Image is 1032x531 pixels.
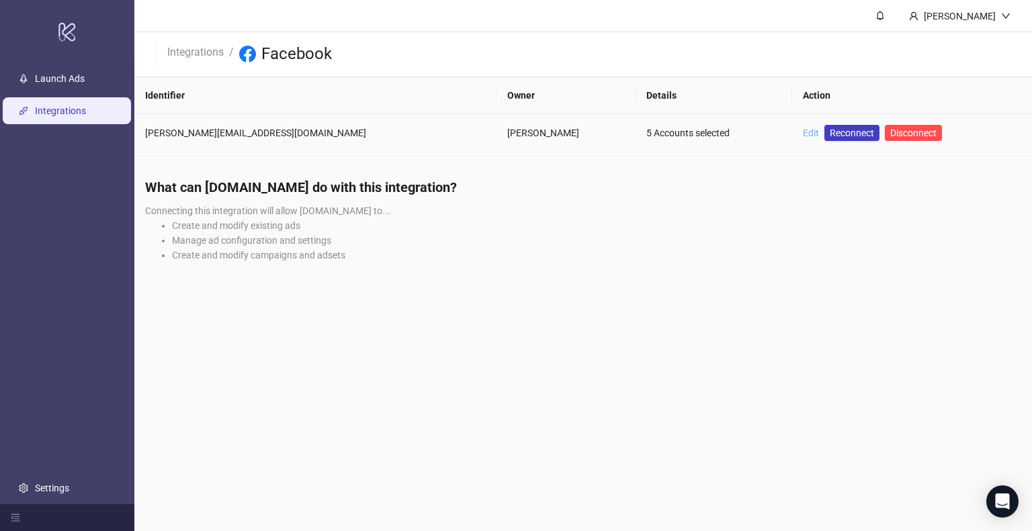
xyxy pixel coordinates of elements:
span: user [909,11,918,21]
span: Reconnect [830,126,874,140]
span: down [1001,11,1010,21]
li: Create and modify existing ads [172,218,1021,233]
span: menu-fold [11,513,20,522]
span: Connecting this integration will allow [DOMAIN_NAME] to... [145,205,390,216]
a: Settings [35,483,69,493]
th: Identifier [134,77,497,114]
div: [PERSON_NAME] [507,126,625,140]
div: 5 Accounts selected [646,126,781,140]
h4: What can [DOMAIN_NAME] do with this integration? [145,178,1021,197]
h3: Facebook [261,44,332,65]
a: Reconnect [824,125,879,141]
div: Open Intercom Messenger [986,485,1019,518]
a: Integrations [165,44,226,58]
span: bell [875,11,885,20]
a: Edit [803,128,819,138]
a: Launch Ads [35,73,85,84]
div: [PERSON_NAME] [918,9,1001,23]
a: Integrations [35,105,86,116]
li: Create and modify campaigns and adsets [172,248,1021,262]
li: Manage ad configuration and settings [172,233,1021,248]
div: [PERSON_NAME][EMAIL_ADDRESS][DOMAIN_NAME] [145,126,486,140]
th: Action [792,77,1032,114]
th: Owner [497,77,636,114]
span: Disconnect [890,128,937,138]
li: / [229,44,234,65]
button: Disconnect [885,125,942,141]
th: Details [636,77,792,114]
